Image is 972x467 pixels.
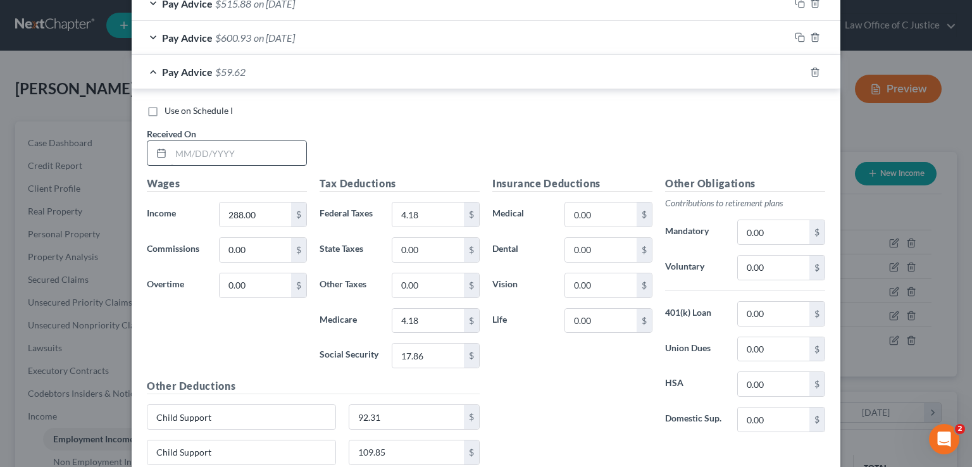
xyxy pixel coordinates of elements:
[464,405,479,429] div: $
[486,202,558,227] label: Medical
[492,176,652,192] h5: Insurance Deductions
[659,301,731,327] label: 401(k) Loan
[162,66,213,78] span: Pay Advice
[665,197,825,209] p: Contributions to retirement plans
[659,337,731,362] label: Union Dues
[313,237,385,263] label: State Taxes
[392,309,464,333] input: 0.00
[320,176,480,192] h5: Tax Deductions
[313,202,385,227] label: Federal Taxes
[215,32,251,44] span: $600.93
[254,32,295,44] span: on [DATE]
[147,378,480,394] h5: Other Deductions
[140,237,213,263] label: Commissions
[464,440,479,464] div: $
[809,302,825,326] div: $
[392,202,464,227] input: 0.00
[162,32,213,44] span: Pay Advice
[147,176,307,192] h5: Wages
[665,176,825,192] h5: Other Obligations
[220,273,291,297] input: 0.00
[809,408,825,432] div: $
[464,238,479,262] div: $
[809,337,825,361] div: $
[738,372,809,396] input: 0.00
[486,308,558,333] label: Life
[313,308,385,333] label: Medicare
[738,302,809,326] input: 0.00
[392,238,464,262] input: 0.00
[464,344,479,368] div: $
[392,273,464,297] input: 0.00
[809,256,825,280] div: $
[349,440,464,464] input: 0.00
[659,255,731,280] label: Voluntary
[659,220,731,245] label: Mandatory
[637,309,652,333] div: $
[565,273,637,297] input: 0.00
[809,220,825,244] div: $
[929,424,959,454] iframe: Intercom live chat
[738,337,809,361] input: 0.00
[147,128,196,139] span: Received On
[565,309,637,333] input: 0.00
[565,202,637,227] input: 0.00
[738,256,809,280] input: 0.00
[291,238,306,262] div: $
[955,424,965,434] span: 2
[637,273,652,297] div: $
[637,238,652,262] div: $
[291,202,306,227] div: $
[313,343,385,368] label: Social Security
[565,238,637,262] input: 0.00
[486,237,558,263] label: Dental
[486,273,558,298] label: Vision
[464,309,479,333] div: $
[464,202,479,227] div: $
[147,208,176,218] span: Income
[147,405,335,429] input: Specify...
[659,371,731,397] label: HSA
[809,372,825,396] div: $
[464,273,479,297] div: $
[738,408,809,432] input: 0.00
[659,407,731,432] label: Domestic Sup.
[147,440,335,464] input: Specify...
[171,141,306,165] input: MM/DD/YYYY
[738,220,809,244] input: 0.00
[291,273,306,297] div: $
[637,202,652,227] div: $
[215,66,246,78] span: $59.62
[140,273,213,298] label: Overtime
[220,238,291,262] input: 0.00
[313,273,385,298] label: Other Taxes
[392,344,464,368] input: 0.00
[349,405,464,429] input: 0.00
[220,202,291,227] input: 0.00
[165,105,233,116] span: Use on Schedule I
